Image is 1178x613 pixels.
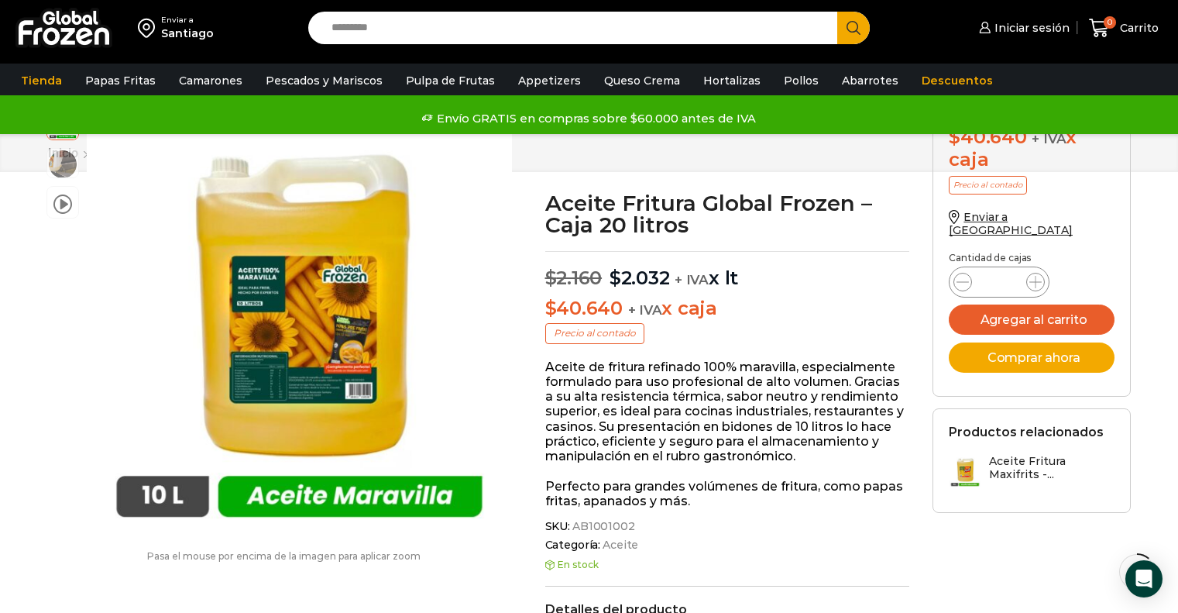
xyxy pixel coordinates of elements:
[545,297,623,319] bdi: 40.640
[545,267,603,289] bdi: 2.160
[545,297,557,319] span: $
[914,66,1001,95] a: Descuentos
[949,210,1073,237] a: Enviar a [GEOGRAPHIC_DATA]
[510,66,589,95] a: Appetizers
[949,253,1114,263] p: Cantidad de cajas
[949,176,1027,195] p: Precio al contado
[949,425,1104,439] h2: Productos relacionados
[258,66,390,95] a: Pescados y Mariscos
[545,360,910,463] p: Aceite de fritura refinado 100% maravilla, especialmente formulado para uso profesional de alto v...
[13,66,70,95] a: Tienda
[834,66,906,95] a: Abarrotes
[837,12,870,44] button: Search button
[610,267,670,289] bdi: 2.032
[545,251,910,290] p: x lt
[161,15,214,26] div: Enviar a
[949,126,1026,148] bdi: 40.640
[991,20,1070,36] span: Iniciar sesión
[46,551,521,562] p: Pasa el mouse por encima de la imagen para aplicar zoom
[545,560,910,570] p: En stock
[171,66,250,95] a: Camarones
[975,12,1070,43] a: Iniciar sesión
[545,298,910,320] p: x caja
[949,455,1114,488] a: Aceite Fritura Maxifrits -...
[77,66,163,95] a: Papas Fritas
[398,66,503,95] a: Pulpa de Frutas
[628,302,662,318] span: + IVA
[47,149,78,180] span: aceite para freir
[984,271,1014,293] input: Product quantity
[949,305,1114,335] button: Agregar al carrito
[949,126,960,148] span: $
[545,192,910,236] h1: Aceite Fritura Global Frozen – Caja 20 litros
[1104,16,1116,29] span: 0
[1116,20,1159,36] span: Carrito
[610,267,621,289] span: $
[675,272,709,288] span: + IVA
[596,66,688,95] a: Queso Crema
[138,15,161,41] img: address-field-icon.svg
[695,66,768,95] a: Hortalizas
[949,343,1114,373] button: Comprar ahora
[545,539,910,552] span: Categoría:
[1125,560,1163,598] div: Open Intercom Messenger
[545,267,557,289] span: $
[989,455,1114,481] h3: Aceite Fritura Maxifrits -...
[776,66,826,95] a: Pollos
[545,479,910,508] p: Perfecto para grandes volúmenes de fritura, como papas fritas, apanados y más.
[949,126,1114,171] div: x caja
[570,520,635,533] span: AB1001002
[545,323,644,343] p: Precio al contado
[600,539,638,552] a: Aceite
[161,26,214,41] div: Santiago
[1085,10,1163,46] a: 0 Carrito
[1032,131,1066,146] span: + IVA
[545,520,910,533] span: SKU:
